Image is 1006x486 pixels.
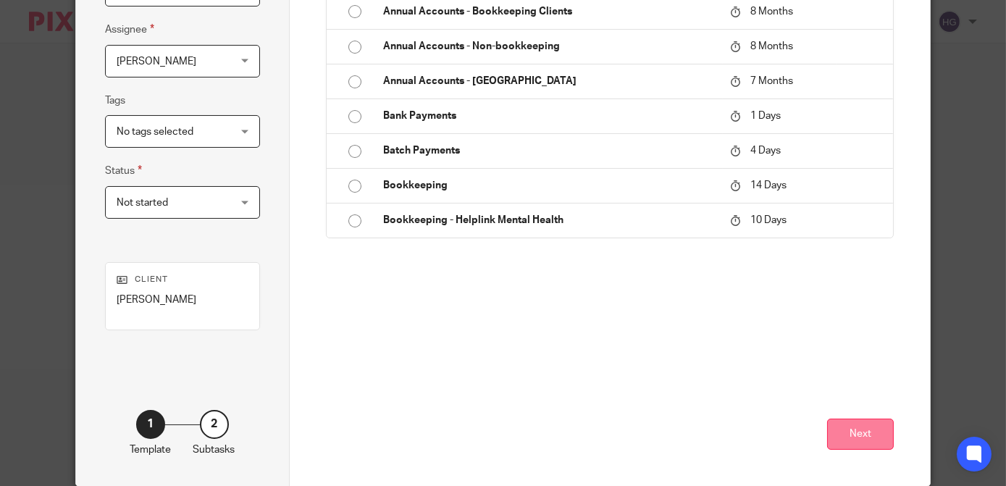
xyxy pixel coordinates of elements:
[200,410,229,439] div: 2
[383,178,716,193] p: Bookkeeping
[130,443,172,457] p: Template
[136,410,165,439] div: 1
[105,21,154,38] label: Assignee
[750,215,787,225] span: 10 Days
[750,41,793,51] span: 8 Months
[383,213,716,227] p: Bookkeeping - Helplink Mental Health
[750,76,793,86] span: 7 Months
[117,127,193,137] span: No tags selected
[117,293,248,307] p: [PERSON_NAME]
[383,39,716,54] p: Annual Accounts - Non-bookkeeping
[193,443,235,457] p: Subtasks
[750,111,781,121] span: 1 Days
[827,419,894,450] button: Next
[750,180,787,190] span: 14 Days
[105,162,142,179] label: Status
[105,93,125,108] label: Tags
[383,109,716,123] p: Bank Payments
[383,143,716,158] p: Batch Payments
[383,74,716,88] p: Annual Accounts - [GEOGRAPHIC_DATA]
[117,274,248,285] p: Client
[750,7,793,17] span: 8 Months
[117,56,196,67] span: [PERSON_NAME]
[117,198,168,208] span: Not started
[383,4,716,19] p: Annual Accounts - Bookkeeping Clients
[750,146,781,156] span: 4 Days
